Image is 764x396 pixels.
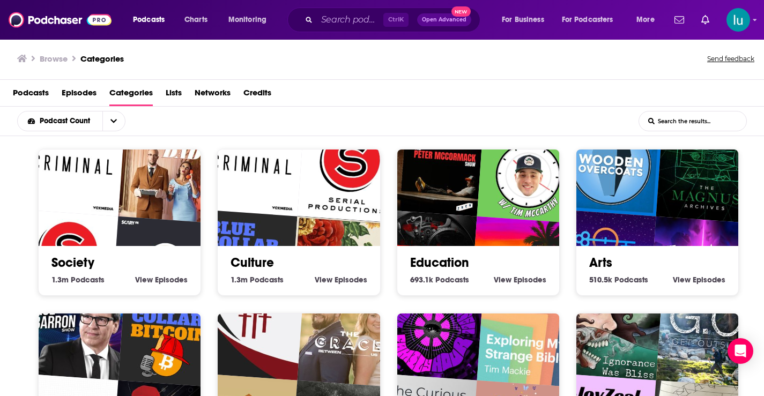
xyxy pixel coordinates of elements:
[693,275,725,285] span: Episodes
[477,119,581,223] img: 20TIMinutes: A Mental Health Podcast
[614,275,648,285] span: Podcasts
[656,283,760,387] img: G.O. Get Outside Podcast - Everyday Active People Outdoors
[559,277,663,381] img: Ignorance Was Bliss
[231,255,274,271] a: Culture
[135,275,153,285] span: View
[559,113,663,216] div: Wooden Overcoats
[410,275,469,285] a: 693.1k Education Podcasts
[228,12,266,27] span: Monitoring
[656,119,760,223] img: The Magnus Archives
[417,13,471,26] button: Open AdvancedNew
[109,84,153,106] a: Categories
[555,11,629,28] button: open menu
[410,275,433,285] span: 693.1k
[410,255,469,271] a: Education
[62,84,97,106] a: Episodes
[298,119,402,223] img: Serial
[335,275,367,285] span: Episodes
[71,275,105,285] span: Podcasts
[133,12,165,27] span: Podcasts
[201,113,305,216] img: Criminal
[494,275,546,285] a: View Education Episodes
[422,17,466,23] span: Open Advanced
[697,11,714,29] a: Show notifications dropdown
[380,113,484,216] img: The Peter McCormack Show
[673,275,691,285] span: View
[726,8,750,32] span: Logged in as lusodano
[118,119,222,223] img: Your Mom & Dad
[494,11,558,28] button: open menu
[477,283,581,387] img: Exploring My Strange Bible
[315,275,332,285] span: View
[177,11,214,28] a: Charts
[726,8,750,32] img: User Profile
[184,12,207,27] span: Charts
[317,11,383,28] input: Search podcasts, credits, & more...
[135,275,188,285] a: View Society Episodes
[231,275,284,285] a: 1.3m Culture Podcasts
[51,275,69,285] span: 1.3m
[514,275,546,285] span: Episodes
[102,111,125,131] button: open menu
[502,12,544,27] span: For Business
[673,275,725,285] a: View Arts Episodes
[166,84,182,106] a: Lists
[201,277,305,381] img: New Hope Baptist Church of Aurora
[80,54,124,64] a: Categories
[155,275,188,285] span: Episodes
[589,275,648,285] a: 510.5k Arts Podcasts
[728,338,753,364] div: Open Intercom Messenger
[435,275,469,285] span: Podcasts
[51,255,94,271] a: Society
[726,8,750,32] button: Show profile menu
[231,275,248,285] span: 1.3m
[21,277,125,381] img: The Paul Barron Crypto Show
[13,84,49,106] a: Podcasts
[51,275,105,285] a: 1.3m Society Podcasts
[636,12,655,27] span: More
[589,255,612,271] a: Arts
[494,275,511,285] span: View
[17,111,142,131] h2: Choose List sort
[298,283,402,387] img: The Grace Between Us
[383,13,409,27] span: Ctrl K
[21,113,125,216] img: Criminal
[562,12,613,27] span: For Podcasters
[40,54,68,64] h3: Browse
[243,84,271,106] a: Credits
[125,11,179,28] button: open menu
[380,277,484,381] img: Duncan Trussell Family Hour
[18,117,102,125] button: open menu
[221,11,280,28] button: open menu
[670,11,688,29] a: Show notifications dropdown
[451,6,471,17] span: New
[118,283,222,387] img: Blue Collar Bitcoin
[40,117,94,125] span: Podcast Count
[315,275,367,285] a: View Culture Episodes
[195,84,231,106] a: Networks
[9,10,112,30] img: Podchaser - Follow, Share and Rate Podcasts
[589,275,612,285] span: 510.5k
[704,51,758,66] button: Send feedback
